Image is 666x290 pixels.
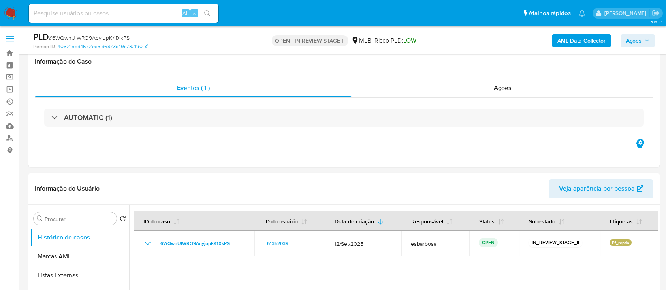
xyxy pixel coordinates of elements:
button: Marcas AML [30,247,129,266]
h1: Informação do Caso [35,58,653,65]
button: Listas Externas [30,266,129,285]
input: Procurar [45,215,113,223]
p: OPEN - IN REVIEW STAGE II [272,35,348,46]
button: Veja aparência por pessoa [549,179,653,198]
input: Pesquise usuários ou casos... [29,8,218,19]
span: Risco PLD: [374,36,416,45]
b: AML Data Collector [557,34,606,47]
div: MLB [351,36,371,45]
button: Retornar ao pedido padrão [120,215,126,224]
span: Ações [626,34,642,47]
span: Atalhos rápidos [529,9,571,17]
button: search-icon [199,8,215,19]
div: AUTOMATIC (1) [44,109,644,127]
span: Veja aparência por pessoa [559,179,635,198]
button: Ações [621,34,655,47]
h1: Informação do Usuário [35,185,100,193]
p: alessandra.barbosa@mercadopago.com [604,9,649,17]
a: Sair [652,9,660,17]
span: s [193,9,196,17]
b: PLD [33,30,49,43]
b: Person ID [33,43,55,50]
span: Alt [182,9,189,17]
span: LOW [403,36,416,45]
span: Ações [494,83,512,92]
button: Histórico de casos [30,228,129,247]
a: Notificações [579,10,585,17]
span: Eventos ( 1 ) [177,83,210,92]
button: AML Data Collector [552,34,611,47]
a: f405215dd4572ea3fd6873c49c782f90 [56,43,148,50]
button: Procurar [37,215,43,222]
h3: AUTOMATIC (1) [64,113,112,122]
span: # 6WQwnUlWRQ9AqyjupKK1XkPS [49,34,130,42]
